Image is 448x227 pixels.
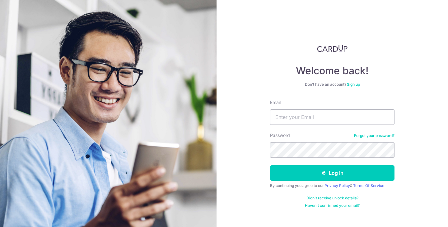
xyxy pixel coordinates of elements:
[270,109,394,125] input: Enter your Email
[354,133,394,138] a: Forgot your password?
[317,45,348,52] img: CardUp Logo
[305,203,360,208] a: Haven't confirmed your email?
[347,82,360,87] a: Sign up
[270,65,394,77] h4: Welcome back!
[353,183,384,188] a: Terms Of Service
[270,82,394,87] div: Don’t have an account?
[270,132,290,138] label: Password
[270,183,394,188] div: By continuing you agree to our &
[270,99,281,106] label: Email
[324,183,350,188] a: Privacy Policy
[270,165,394,181] button: Log in
[306,196,358,201] a: Didn't receive unlock details?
